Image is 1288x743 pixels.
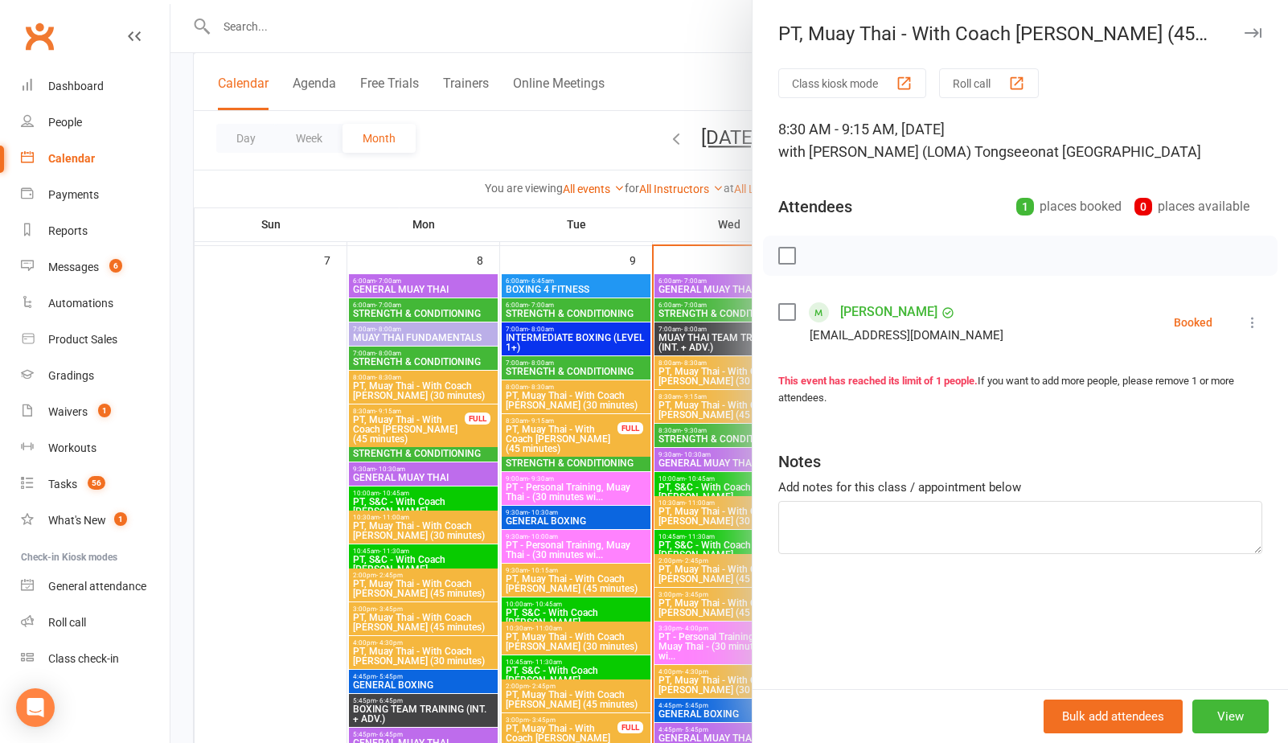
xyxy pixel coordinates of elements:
button: Roll call [939,68,1039,98]
div: General attendance [48,580,146,593]
div: Open Intercom Messenger [16,688,55,727]
a: Roll call [21,605,170,641]
button: Class kiosk mode [778,68,926,98]
a: Calendar [21,141,170,177]
div: Messages [48,261,99,273]
strong: This event has reached its limit of 1 people. [778,375,978,387]
div: Gradings [48,369,94,382]
a: Tasks 56 [21,466,170,503]
div: If you want to add more people, please remove 1 or more attendees. [778,373,1262,407]
a: General attendance kiosk mode [21,569,170,605]
a: Automations [21,285,170,322]
div: PT, Muay Thai - With Coach [PERSON_NAME] (45 minutes) [753,23,1288,45]
div: Dashboard [48,80,104,92]
span: 1 [114,512,127,526]
div: Automations [48,297,113,310]
div: Tasks [48,478,77,491]
span: 1 [98,404,111,417]
a: What's New1 [21,503,170,539]
div: What's New [48,514,106,527]
a: Messages 6 [21,249,170,285]
div: Booked [1174,317,1212,328]
div: [EMAIL_ADDRESS][DOMAIN_NAME] [810,325,1003,346]
a: [PERSON_NAME] [840,299,937,325]
span: with [PERSON_NAME] (LOMA) Tongseeon [778,143,1046,160]
div: Payments [48,188,99,201]
div: Roll call [48,616,86,629]
div: Calendar [48,152,95,165]
div: People [48,116,82,129]
a: Dashboard [21,68,170,105]
div: places available [1134,195,1249,218]
div: Notes [778,450,821,473]
div: Product Sales [48,333,117,346]
a: Class kiosk mode [21,641,170,677]
div: 8:30 AM - 9:15 AM, [DATE] [778,118,1262,163]
a: Gradings [21,358,170,394]
a: Workouts [21,430,170,466]
a: Clubworx [19,16,59,56]
a: Reports [21,213,170,249]
div: Attendees [778,195,852,218]
span: 56 [88,476,105,490]
div: Reports [48,224,88,237]
span: at [GEOGRAPHIC_DATA] [1046,143,1201,160]
a: Waivers 1 [21,394,170,430]
a: People [21,105,170,141]
div: Class check-in [48,652,119,665]
a: Product Sales [21,322,170,358]
a: Payments [21,177,170,213]
button: View [1192,700,1269,733]
div: Add notes for this class / appointment below [778,478,1262,497]
div: 1 [1016,198,1034,216]
span: 6 [109,259,122,273]
div: 0 [1134,198,1152,216]
div: places booked [1016,195,1122,218]
button: Bulk add attendees [1044,700,1183,733]
div: Workouts [48,441,96,454]
div: Waivers [48,405,88,418]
